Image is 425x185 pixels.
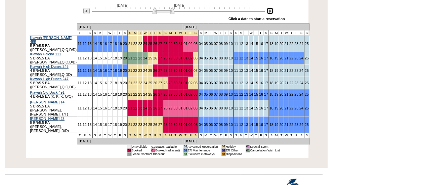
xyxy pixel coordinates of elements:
a: 21 [128,106,132,110]
a: 13 [244,56,248,60]
td: 18 [113,77,118,89]
a: 19 [118,42,122,46]
a: 24 [143,56,147,60]
a: 03 [194,42,198,46]
a: 31 [178,106,182,110]
a: 04 [199,123,203,127]
td: 14 [249,64,254,77]
a: 03 [194,92,198,96]
td: New Year's [168,30,173,35]
td: 06 [208,52,213,64]
a: 24 [299,56,303,60]
a: 09 [224,123,228,127]
a: 17 [264,92,268,96]
td: 05 [203,35,208,52]
td: Christmas [128,30,133,35]
td: 21 [128,64,133,77]
td: W [108,30,113,35]
td: T [102,30,108,35]
td: 20 [279,35,284,52]
a: 25 [305,106,309,110]
img: Previous [83,8,90,14]
a: 27 [158,68,162,73]
a: 28 [164,42,168,46]
a: 12 [239,92,243,96]
a: 23 [294,56,298,60]
a: 15 [254,123,258,127]
td: M [203,30,208,35]
a: 01 [183,123,187,127]
td: 5 BR/5.5 BA ([PERSON_NAME],Q,Q,D/D) [30,52,77,64]
a: 26 [153,106,157,110]
a: 13 [244,123,248,127]
a: 19 [118,68,122,73]
td: W [213,30,218,35]
td: 19 [117,77,122,89]
a: 02 [188,123,193,127]
a: 01 [183,92,187,96]
td: 22 [289,64,294,77]
td: 22 [133,77,138,89]
div: Click a date to start a reservation [228,17,285,21]
td: 04 [198,35,203,52]
td: W [249,30,254,35]
a: 09 [224,92,228,96]
a: 06 [209,92,213,96]
a: 27 [158,92,162,96]
a: 18 [113,42,117,46]
td: 15 [254,35,259,52]
a: 21 [284,123,288,127]
a: 13 [88,68,92,73]
a: 11 [78,68,82,73]
a: 17 [108,68,112,73]
td: 09 [223,52,228,64]
td: 07 [213,35,218,52]
td: T [113,30,118,35]
td: 18 [269,64,274,77]
td: 18 [269,35,274,52]
a: 11 [234,123,238,127]
a: 29 [169,42,173,46]
a: 16 [259,92,263,96]
td: S [299,30,304,35]
a: 27 [158,42,162,46]
a: 13 [88,42,92,46]
a: 25 [148,106,152,110]
a: 28 [164,92,168,96]
td: 14 [92,77,97,89]
td: 23 [294,35,299,52]
a: 14 [249,92,253,96]
a: 28 [164,68,168,73]
td: 22 [133,35,138,52]
a: 31 [178,123,182,127]
td: 23 [294,64,299,77]
a: 14 [93,42,97,46]
td: 05 [203,64,208,77]
td: 21 [284,35,289,52]
td: 03 [193,52,198,64]
td: 20 [279,64,284,77]
a: 19 [274,56,279,60]
a: 08 [219,92,223,96]
td: 19 [274,35,279,52]
td: New Year's [188,30,193,35]
a: 12 [239,123,243,127]
td: M [239,30,244,35]
td: S [122,30,127,35]
td: M [97,30,102,35]
a: 18 [269,106,273,110]
td: 08 [218,52,223,64]
a: 24 [299,92,303,96]
td: Christmas [138,30,143,35]
a: 06 [209,123,213,127]
td: 24 [299,35,304,52]
a: 14 [249,56,253,60]
td: 16 [102,77,108,89]
a: 20 [123,68,127,73]
a: 21 [284,92,288,96]
td: S [228,30,233,35]
td: 5 BR/5.5 BA ([PERSON_NAME],Q,Q,DD) [30,77,77,89]
a: 11 [234,56,238,60]
td: 13 [244,35,249,52]
a: [PERSON_NAME] 23 [30,117,65,121]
